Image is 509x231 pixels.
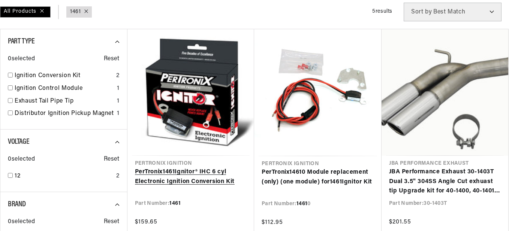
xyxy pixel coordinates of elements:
[411,9,432,15] span: Sort by
[135,167,247,186] a: PerTronix1461Ignitor® IHC 6 cyl Electronic Ignition Conversion Kit
[404,3,502,21] select: Sort by
[70,8,81,16] a: 1461
[117,97,120,106] div: 1
[389,167,501,196] a: JBA Performance Exhaust 30-1403T Dual 3.5" 304SS Angle Cut exhuast tip Upgrade kit for 40-1400, 4...
[8,217,35,227] span: 0 selected
[15,71,113,81] a: Ignition Conversion Kit
[116,171,120,181] div: 2
[104,54,120,64] span: Reset
[8,155,35,164] span: 0 selected
[262,168,374,187] a: PerTronix14610 Module replacement (only) (one module) for1461Ignitor Kit
[104,155,120,164] span: Reset
[117,84,120,94] div: 1
[104,217,120,227] span: Reset
[15,97,114,106] a: Exhaust Tail Pipe Tip
[8,201,26,208] span: Brand
[8,38,34,45] span: Part Type
[15,171,113,181] a: 12
[116,71,120,81] div: 2
[372,9,392,14] span: 5 results
[8,54,35,64] span: 0 selected
[15,84,114,94] a: Ignition Control Module
[15,109,114,119] a: Distributor Ignition Pickup Magnet
[117,109,120,119] div: 1
[8,138,29,146] span: Voltage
